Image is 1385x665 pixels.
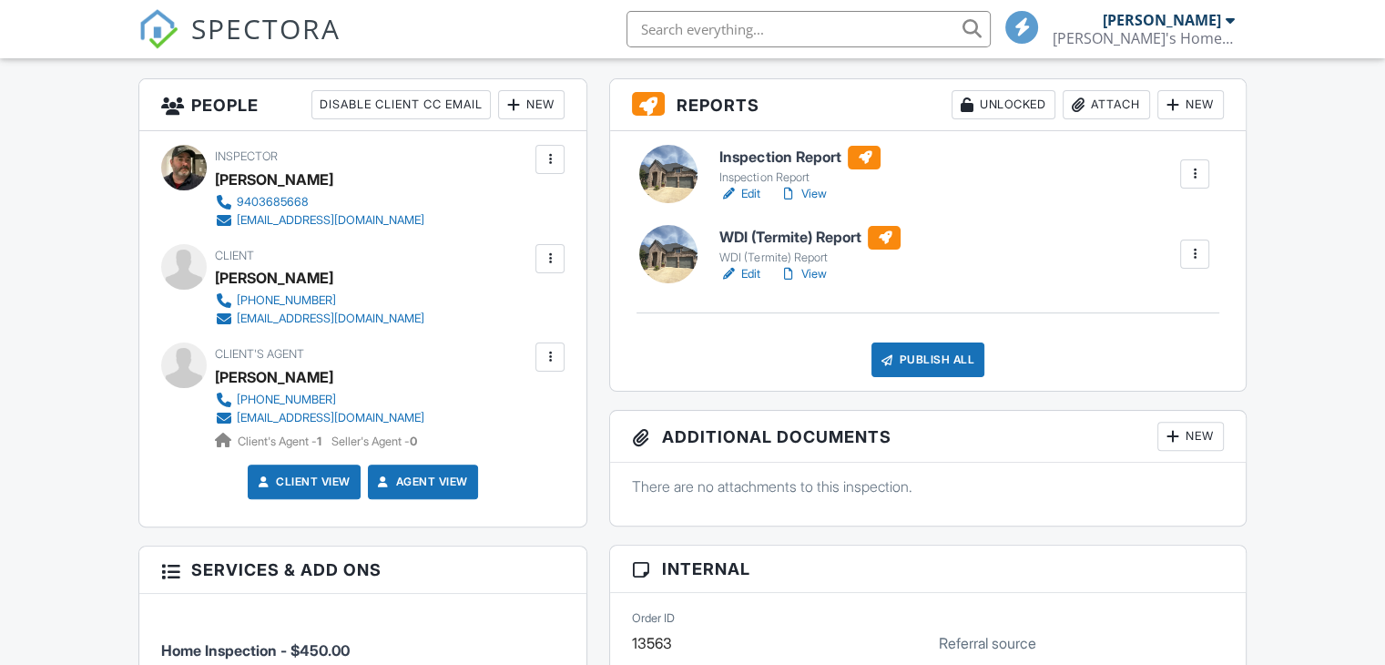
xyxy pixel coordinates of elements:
[139,79,586,131] h3: People
[939,633,1036,653] label: Referral source
[779,265,826,283] a: View
[138,25,341,63] a: SPECTORA
[610,79,1246,131] h3: Reports
[311,90,491,119] div: Disable Client CC Email
[610,411,1246,463] h3: Additional Documents
[237,293,336,308] div: [PHONE_NUMBER]
[1053,29,1235,47] div: Brownie's Home Inspections LLC
[719,251,901,265] div: WDI (Termite) Report
[254,473,351,491] a: Client View
[138,9,178,49] img: The Best Home Inspection Software - Spectora
[215,193,424,211] a: 9403685668
[215,363,333,391] a: [PERSON_NAME]
[237,213,424,228] div: [EMAIL_ADDRESS][DOMAIN_NAME]
[719,146,881,186] a: Inspection Report Inspection Report
[215,211,424,230] a: [EMAIL_ADDRESS][DOMAIN_NAME]
[161,641,350,660] span: Home Inspection - $450.00
[374,473,468,491] a: Agent View
[238,435,324,448] span: Client's Agent -
[719,185,760,203] a: Edit
[215,409,424,427] a: [EMAIL_ADDRESS][DOMAIN_NAME]
[237,195,309,210] div: 9403685668
[215,249,254,262] span: Client
[719,226,901,250] h6: WDI (Termite) Report
[719,226,901,266] a: WDI (Termite) Report WDI (Termite) Report
[871,343,985,377] div: Publish All
[632,476,1224,496] p: There are no attachments to this inspection.
[498,90,565,119] div: New
[191,9,341,47] span: SPECTORA
[632,610,675,627] label: Order ID
[779,185,826,203] a: View
[410,435,417,448] strong: 0
[1103,11,1221,29] div: [PERSON_NAME]
[215,391,424,409] a: [PHONE_NUMBER]
[237,411,424,425] div: [EMAIL_ADDRESS][DOMAIN_NAME]
[719,170,881,185] div: Inspection Report
[952,90,1055,119] div: Unlocked
[215,166,333,193] div: [PERSON_NAME]
[1063,90,1150,119] div: Attach
[610,546,1246,593] h3: Internal
[215,310,424,328] a: [EMAIL_ADDRESS][DOMAIN_NAME]
[719,265,760,283] a: Edit
[139,547,586,594] h3: Services & Add ons
[215,264,333,292] div: [PERSON_NAME]
[237,312,424,326] div: [EMAIL_ADDRESS][DOMAIN_NAME]
[215,347,304,361] span: Client's Agent
[1157,422,1224,451] div: New
[719,146,881,169] h6: Inspection Report
[215,149,278,163] span: Inspector
[626,11,991,47] input: Search everything...
[317,435,321,448] strong: 1
[237,393,336,407] div: [PHONE_NUMBER]
[215,292,424,310] a: [PHONE_NUMBER]
[331,435,417,448] span: Seller's Agent -
[1157,90,1224,119] div: New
